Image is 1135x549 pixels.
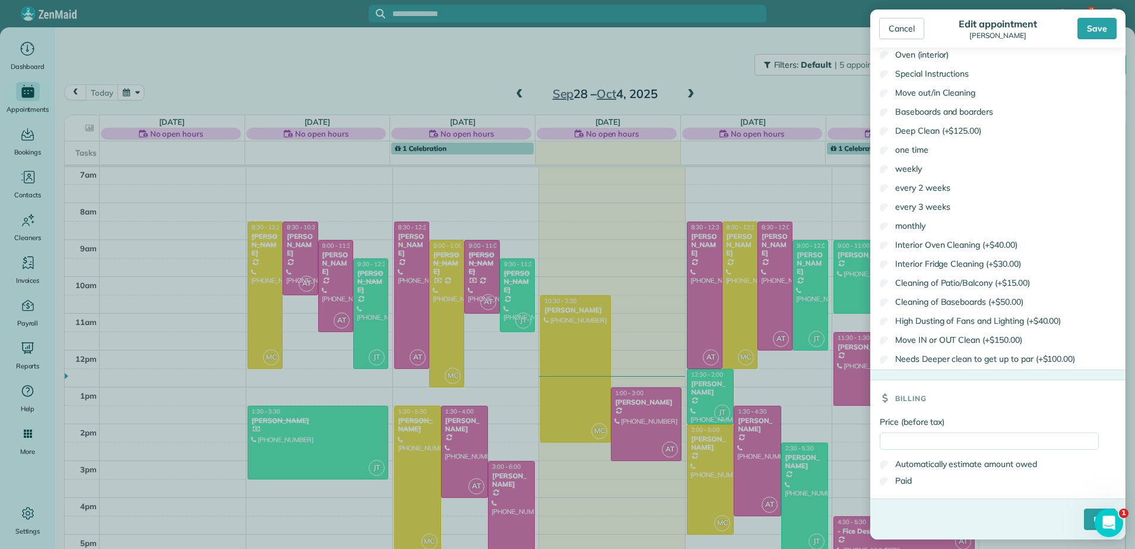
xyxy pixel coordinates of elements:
[880,296,1023,308] label: Cleaning of Baseboards (+$50.00)
[880,458,1037,470] label: Automatically estimate amount owed
[880,277,1030,289] label: Cleaning of Patio/Balcony (+$15.00)
[880,317,889,327] input: High Dusting of Fans and Lighting (+$40.00)
[880,416,1099,428] label: Price (before tax)
[880,127,889,137] input: Deep Clean (+$125.00)
[880,89,889,99] input: Move out/in Cleaning
[880,184,889,194] input: every 2 weeks
[880,258,1021,270] label: Interior Fridge Cleaning (+$30.00)
[1077,18,1117,39] div: Save
[880,239,1017,251] label: Interior Oven Cleaning (+$40.00)
[880,336,889,346] input: Move IN or OUT Clean (+$150.00)
[880,51,889,61] input: Oven (interior)
[880,106,993,118] label: Baseboards and boarders
[880,279,889,289] input: Cleaning of Patio/Balcony (+$15.00)
[880,460,889,470] input: Automatically estimate amount owed
[955,18,1040,30] div: Edit appointment
[880,201,950,213] label: every 3 weeks
[880,165,889,175] input: weekly
[880,146,889,156] input: one time
[879,18,924,39] div: Cancel
[880,125,981,137] label: Deep Clean (+$125.00)
[880,260,889,270] input: Interior Fridge Cleaning (+$30.00)
[880,477,889,487] input: Paid
[880,298,889,308] input: Cleaning of Baseboards (+$50.00)
[880,144,928,156] label: one time
[880,68,969,80] label: Special Instructions
[880,315,1061,327] label: High Dusting of Fans and Lighting (+$40.00)
[880,241,889,251] input: Interior Oven Cleaning (+$40.00)
[880,163,922,175] label: weekly
[880,334,1022,346] label: Move IN or OUT Clean (+$150.00)
[880,222,889,232] input: monthly
[880,353,1075,365] label: Needs Deeper clean to get up to par (+$100.00)
[880,108,889,118] input: Baseboards and boarders
[880,87,975,99] label: Move out/in Cleaning
[880,220,925,232] label: monthly
[880,49,949,61] label: Oven (interior)
[1119,509,1128,518] span: 1
[895,380,927,416] h3: Billing
[955,31,1040,40] div: [PERSON_NAME]
[880,203,889,213] input: every 3 weeks
[880,182,950,194] label: every 2 weeks
[880,355,889,365] input: Needs Deeper clean to get up to par (+$100.00)
[880,475,912,487] label: Paid
[880,70,889,80] input: Special Instructions
[1095,509,1123,537] iframe: Intercom live chat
